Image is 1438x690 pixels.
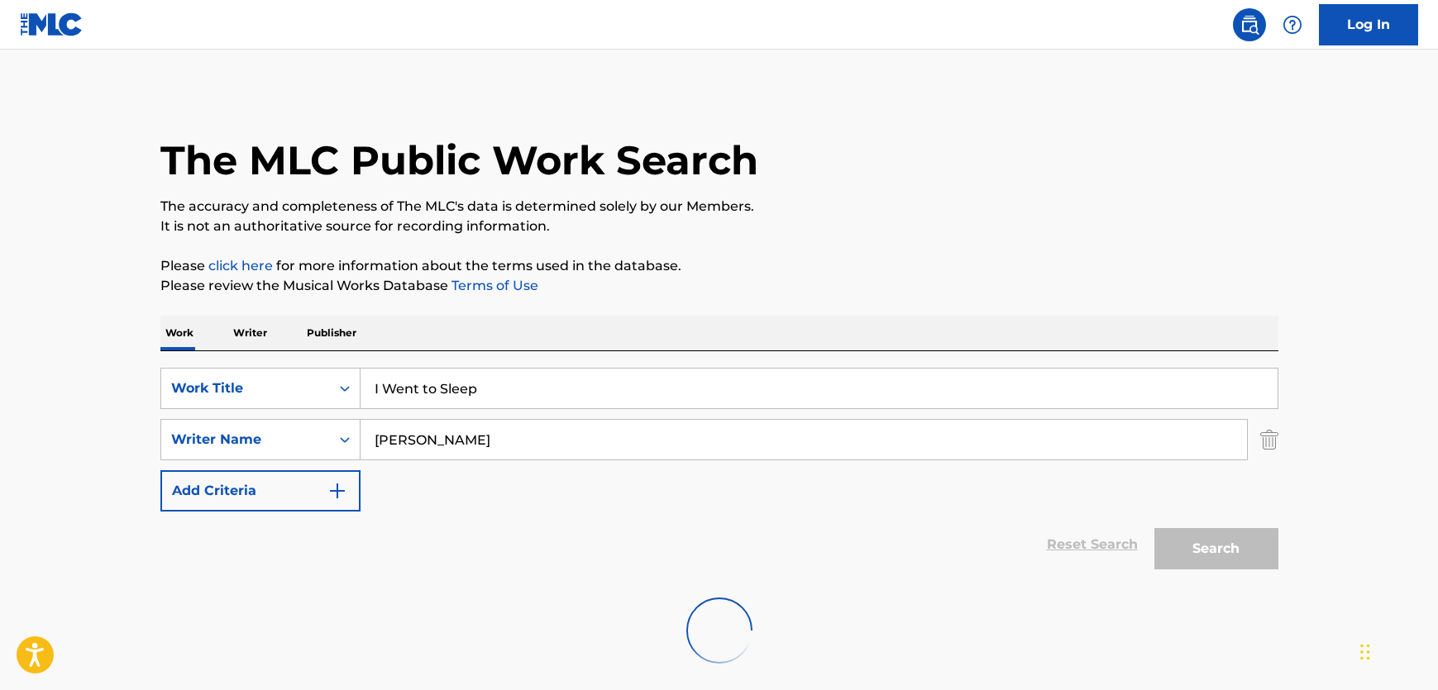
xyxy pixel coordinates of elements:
[160,470,361,512] button: Add Criteria
[1276,8,1309,41] div: Help
[675,587,763,675] img: preloader
[160,217,1278,236] p: It is not an authoritative source for recording information.
[1360,627,1370,677] div: Drag
[171,430,320,450] div: Writer Name
[1233,8,1266,41] a: Public Search
[327,481,347,501] img: 9d2ae6d4665cec9f34b9.svg
[1355,611,1438,690] iframe: Chat Widget
[160,368,1278,578] form: Search Form
[160,136,758,185] h1: The MLC Public Work Search
[160,316,198,350] p: Work
[160,256,1278,276] p: Please for more information about the terms used in the database.
[1240,15,1259,35] img: search
[160,197,1278,217] p: The accuracy and completeness of The MLC's data is determined solely by our Members.
[1260,419,1278,460] img: Delete Criterion
[448,278,538,293] a: Terms of Use
[20,12,84,36] img: MLC Logo
[208,258,273,274] a: click here
[302,316,361,350] p: Publisher
[171,378,320,398] div: Work Title
[160,276,1278,296] p: Please review the Musical Works Database
[1319,4,1418,45] a: Log In
[1283,15,1302,35] img: help
[228,316,272,350] p: Writer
